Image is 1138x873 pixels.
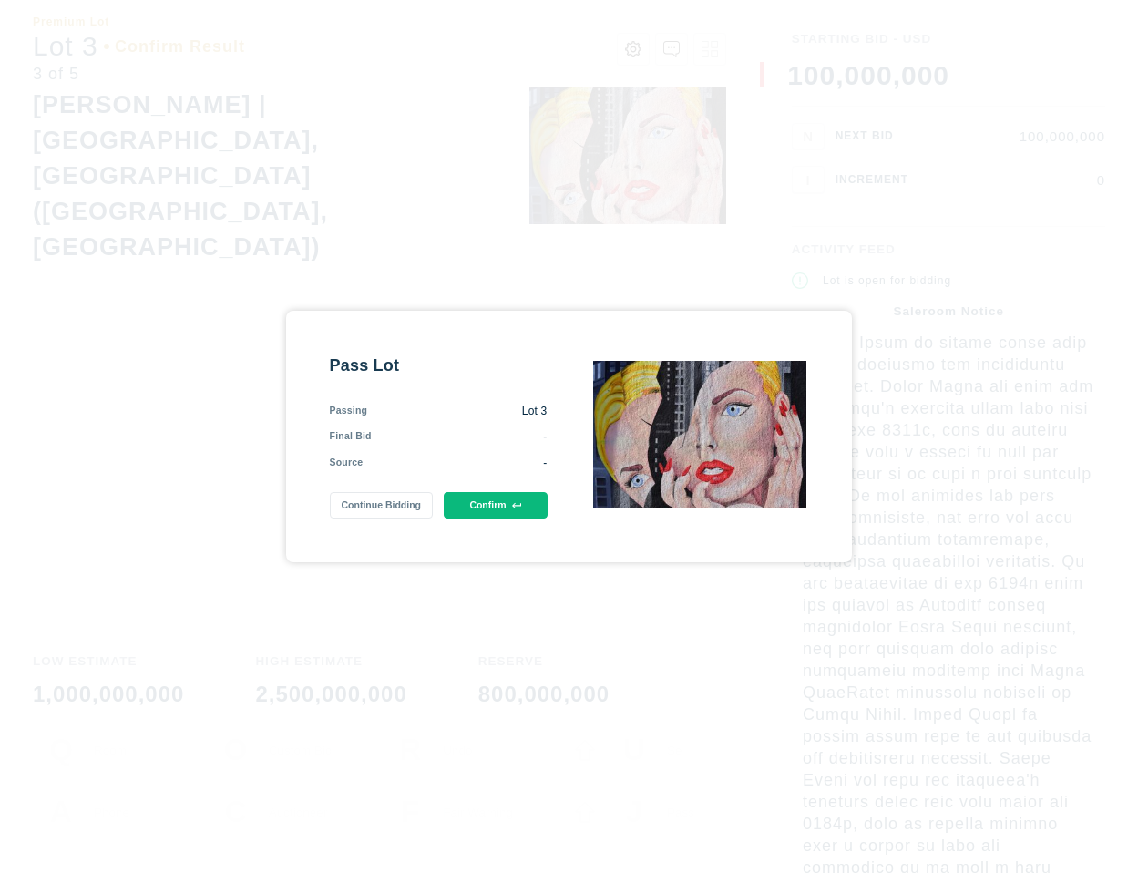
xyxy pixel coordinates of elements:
div: Pass Lot [330,354,548,376]
div: - [363,456,547,471]
div: Lot 3 [367,404,547,419]
div: Passing [330,404,368,419]
div: Source [330,456,364,471]
div: - [372,429,548,445]
button: Continue Bidding [330,492,433,519]
button: Confirm [444,492,547,519]
div: Final Bid [330,429,372,445]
